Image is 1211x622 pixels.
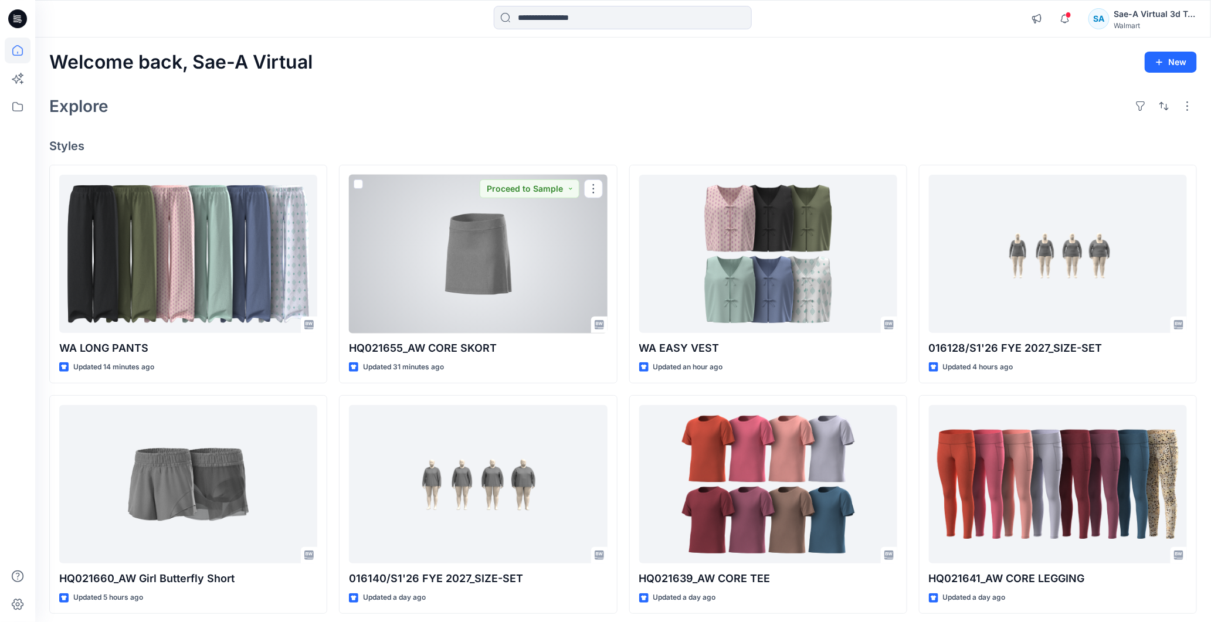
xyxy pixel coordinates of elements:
[929,405,1187,564] a: HQ021641_AW CORE LEGGING
[1088,8,1110,29] div: SA
[1114,21,1196,30] div: Walmart
[653,361,723,373] p: Updated an hour ago
[639,340,897,356] p: WA EASY VEST
[59,175,317,334] a: WA LONG PANTS
[639,405,897,564] a: HQ021639_AW CORE TEE
[59,405,317,564] a: HQ021660_AW Girl Butterfly Short
[929,175,1187,334] a: 016128/S1'26 FYE 2027_SIZE-SET
[349,405,607,564] a: 016140/S1'26 FYE 2027_SIZE-SET
[49,97,108,115] h2: Explore
[639,570,897,587] p: HQ021639_AW CORE TEE
[639,175,897,334] a: WA EASY VEST
[943,592,1006,604] p: Updated a day ago
[929,570,1187,587] p: HQ021641_AW CORE LEGGING
[73,361,154,373] p: Updated 14 minutes ago
[943,361,1013,373] p: Updated 4 hours ago
[49,52,313,73] h2: Welcome back, Sae-A Virtual
[73,592,143,604] p: Updated 5 hours ago
[1145,52,1197,73] button: New
[349,175,607,334] a: HQ021655_AW CORE SKORT
[349,340,607,356] p: HQ021655_AW CORE SKORT
[49,139,1197,153] h4: Styles
[59,570,317,587] p: HQ021660_AW Girl Butterfly Short
[653,592,716,604] p: Updated a day ago
[349,570,607,587] p: 016140/S1'26 FYE 2027_SIZE-SET
[363,361,444,373] p: Updated 31 minutes ago
[59,340,317,356] p: WA LONG PANTS
[363,592,426,604] p: Updated a day ago
[1114,7,1196,21] div: Sae-A Virtual 3d Team
[929,340,1187,356] p: 016128/S1'26 FYE 2027_SIZE-SET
